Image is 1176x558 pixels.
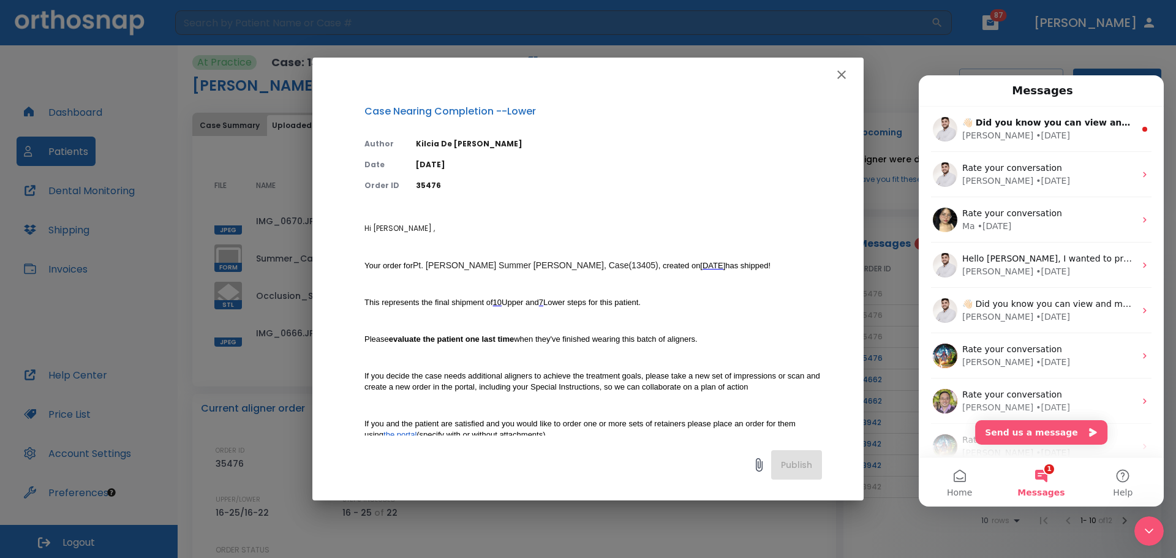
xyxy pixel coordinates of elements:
iframe: Intercom live chat [919,75,1164,507]
span: Rate your conversation [43,133,143,143]
p: Hi [PERSON_NAME] , [364,223,822,234]
span: Please when they've finished wearing this batch of aligners. [364,334,698,344]
p: Author [364,138,401,149]
div: • [DATE] [117,326,151,339]
span: Pt. [PERSON_NAME] Summer [PERSON_NAME], Case(13405) [413,260,658,270]
div: [PERSON_NAME] [43,99,115,112]
div: • [DATE] [117,235,151,248]
span: This represents the final shipment of [364,298,493,307]
img: Profile image for Arbeth [14,359,39,383]
span: Home [28,413,53,421]
p: [DATE] [416,159,822,170]
span: , created on [658,261,701,270]
span: Help [194,413,214,421]
img: Profile image for Mohammed [14,178,39,202]
a: [DATE] [700,260,725,271]
span: 7 [539,298,543,307]
span: If you and the patient are satisfied and you would like to order one or more sets of retainers pl... [364,419,797,439]
button: Send us a message [56,345,189,369]
a: 7 [539,297,543,307]
img: Profile image for Mohammed [14,223,39,247]
div: Ma [43,145,56,157]
div: • [DATE] [117,99,151,112]
a: 10 [493,297,502,307]
span: [DATE] [700,261,725,270]
div: • [DATE] [117,54,151,67]
div: [PERSON_NAME] [43,326,115,339]
strong: evaluate the patient one last time [389,334,514,344]
div: • [DATE] [117,190,151,203]
span: Your order for [364,261,413,270]
span: Rate your conversation [43,88,143,97]
span: has shipped! [725,261,771,270]
span: Rate your conversation [43,314,143,324]
span: Rate your conversation [43,360,143,369]
span: (specify with or without attachments). [417,430,548,439]
div: [PERSON_NAME] [43,54,115,67]
div: [PERSON_NAME] [43,190,115,203]
span: Lower steps for this patient. [543,298,641,307]
div: [PERSON_NAME] [43,281,115,293]
a: the portal [383,429,417,440]
span: the portal [383,430,417,439]
iframe: Intercom live chat [1134,516,1164,546]
img: Profile image for Arbeth [14,268,39,293]
button: Help [164,382,245,431]
div: [PERSON_NAME] [43,235,115,248]
button: Messages [81,382,163,431]
span: Upper and [502,298,539,307]
p: 35476 [416,180,822,191]
img: Profile image for Ma [14,132,39,157]
span: Rate your conversation [43,269,143,279]
p: Case Nearing Completion --Lower [364,104,822,119]
div: • [DATE] [117,281,151,293]
div: [PERSON_NAME] [43,371,115,384]
span: Messages [99,413,146,421]
p: Order ID [364,180,401,191]
div: • [DATE] [117,371,151,384]
p: Kilcia De [PERSON_NAME] [416,138,822,149]
span: If you decide the case needs additional aligners to achieve the treatment goals, please take a ne... [364,371,822,391]
span: 10 [493,298,502,307]
img: Profile image for Michael [14,314,39,338]
div: • [DATE] [59,145,93,157]
p: Date [364,159,401,170]
img: Profile image for Mohammed [14,87,39,111]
